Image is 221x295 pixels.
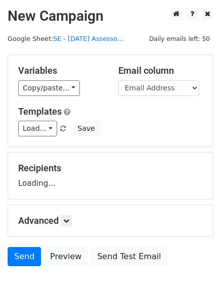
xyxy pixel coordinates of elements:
div: Loading... [18,163,203,189]
a: SE - [DATE] Assesso... [53,35,123,42]
h5: Advanced [18,215,203,226]
h5: Email column [118,65,203,76]
a: Load... [18,121,57,136]
a: Send Test Email [91,247,167,266]
button: Save [73,121,99,136]
h5: Variables [18,65,103,76]
a: Templates [18,106,62,117]
a: Copy/paste... [18,80,80,96]
a: Daily emails left: 50 [146,35,213,42]
h5: Recipients [18,163,203,174]
small: Google Sheet: [8,35,123,42]
a: Send [8,247,41,266]
span: Daily emails left: 50 [146,33,213,44]
h2: New Campaign [8,8,213,25]
a: Preview [43,247,88,266]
